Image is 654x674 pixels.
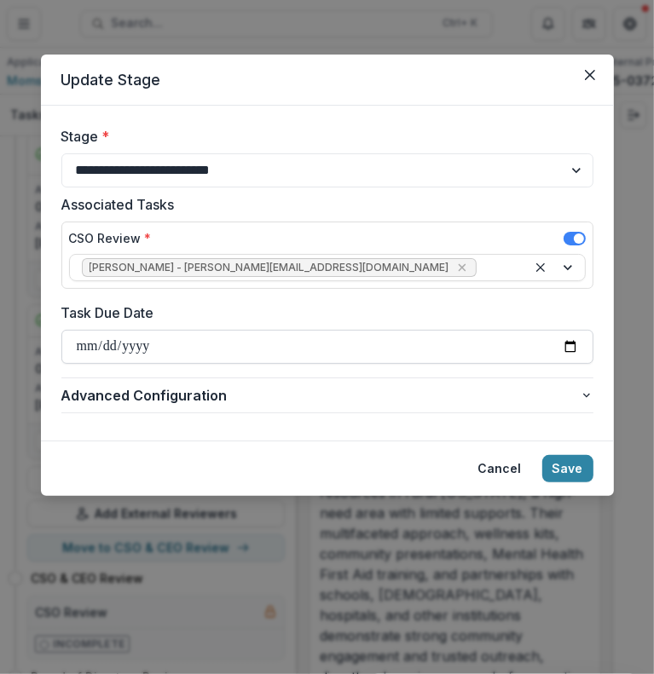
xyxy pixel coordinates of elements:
button: Close [576,61,604,89]
span: Advanced Configuration [61,385,580,406]
header: Update Stage [41,55,614,106]
label: CSO Review [69,229,152,247]
button: Save [542,455,593,482]
div: Remove Julie Russell - jrussell@mffh.org [454,259,471,276]
button: Advanced Configuration [61,378,593,412]
div: Clear selected options [530,257,551,278]
button: Cancel [468,455,532,482]
label: Stage [61,126,583,147]
label: Associated Tasks [61,194,583,215]
span: [PERSON_NAME] - [PERSON_NAME][EMAIL_ADDRESS][DOMAIN_NAME] [90,262,449,274]
label: Task Due Date [61,302,583,323]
